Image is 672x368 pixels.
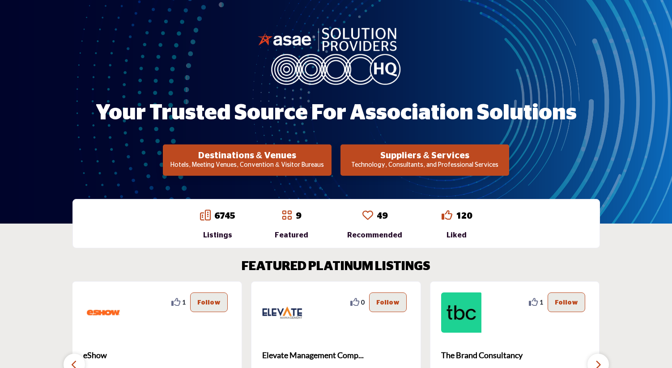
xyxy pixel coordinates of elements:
a: eShow [83,343,231,368]
span: 0 [361,297,365,307]
h2: FEATURED PLATINUM LISTINGS [242,259,430,275]
img: image [258,25,414,85]
span: 1 [540,297,543,307]
p: Follow [197,297,221,307]
i: Go to Liked [442,210,452,220]
p: Technology, Consultants, and Professional Services [343,161,506,170]
p: Hotels, Meeting Venues, Convention & Visitor Bureaus [166,161,329,170]
p: Follow [376,297,400,307]
img: The Brand Consultancy [441,292,481,333]
div: Recommended [347,230,402,241]
a: The Brand Consultancy [441,343,589,368]
img: eShow [83,292,123,333]
div: Featured [275,230,308,241]
button: Follow [190,292,228,312]
p: Follow [555,297,578,307]
h2: Suppliers & Services [343,150,506,161]
span: Elevate Management Comp... [262,349,410,361]
button: Suppliers & Services Technology, Consultants, and Professional Services [340,144,509,176]
a: 120 [456,211,472,220]
button: Follow [369,292,407,312]
a: 6745 [214,211,235,220]
h2: Destinations & Venues [166,150,329,161]
button: Follow [548,292,585,312]
b: Elevate Management Company [262,343,410,368]
button: Destinations & Venues Hotels, Meeting Venues, Convention & Visitor Bureaus [163,144,332,176]
h1: Your Trusted Source for Association Solutions [96,99,577,127]
span: The Brand Consultancy [441,349,589,361]
div: Liked [442,230,472,241]
a: Go to Featured [281,210,292,222]
a: Go to Recommended [362,210,373,222]
a: Elevate Management Comp... [262,343,410,368]
img: Elevate Management Company [262,292,302,333]
span: eShow [83,349,231,361]
a: 9 [296,211,301,220]
div: Listings [200,230,235,241]
a: 49 [377,211,387,220]
span: 1 [182,297,186,307]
